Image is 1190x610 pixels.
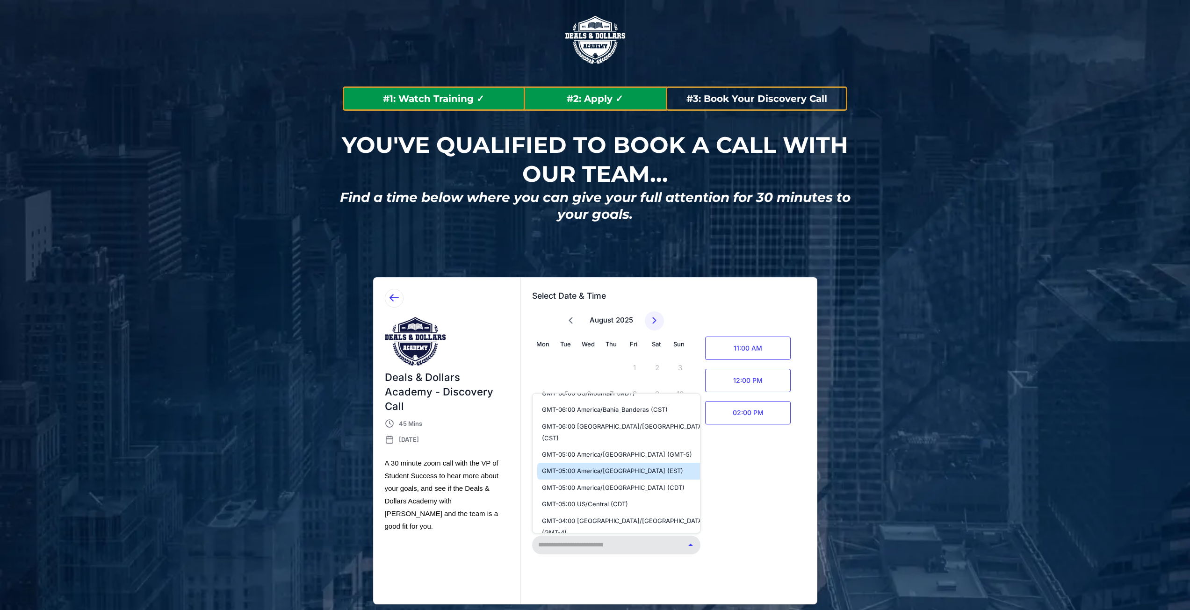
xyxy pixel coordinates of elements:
[616,315,633,326] button: 2025
[579,384,599,404] div: 6
[705,337,791,360] span: 11:00 AM
[542,515,722,538] span: GMT-04:00 [GEOGRAPHIC_DATA]/[GEOGRAPHIC_DATA] (GMT-4)
[647,384,668,404] div: 9
[385,370,510,413] h6: Deals & Dollars Academy - Discovery Call
[567,93,623,104] strong: #2: Apply ✓
[542,404,721,416] span: GMT-06:00 America/Bahia_Banderas (CST)
[705,401,791,424] span: 02:00 PM
[686,93,827,104] strong: #3: Book Your Discovery Call
[705,369,791,392] span: 12:00 PM
[533,384,554,404] div: 4
[385,317,446,366] img: 8bcaba3e-c94e-4a1d-97a0-d29ef2fa3ad2.png
[624,384,645,404] div: 8
[542,388,721,399] span: GMT-06:00 US/Mountain (MDT)
[561,311,580,330] button: Previous month
[383,93,484,104] strong: #1: Watch Training ✓
[542,498,721,510] span: GMT-05:00 US/Central (CDT)
[532,289,805,303] h4: Select Date & Time
[536,340,549,348] span: Mon
[601,384,622,404] div: 7
[590,315,613,326] button: August
[624,358,645,378] div: 1
[560,340,571,348] span: Tue
[670,384,690,404] div: 10
[542,449,721,460] span: GMT-05:00 America/[GEOGRAPHIC_DATA] (GMT-5)
[399,434,507,445] div: [DATE]
[385,459,498,530] span: A 30 minute zoom call with the VP of Student Success to hear more about your goals, and see if th...
[340,189,851,222] em: Find a time below where you can give your full attention for 30 minutes to your goals.
[673,340,685,348] span: Sun
[652,340,661,348] span: Sat
[542,465,721,477] span: GMT-05:00 America/[GEOGRAPHIC_DATA] (EST)
[542,421,721,444] span: GMT-06:00 [GEOGRAPHIC_DATA]/[GEOGRAPHIC_DATA] (CST)
[670,358,690,378] div: 3
[399,418,507,429] div: 45 Mins
[647,358,668,378] div: 2
[542,482,721,494] span: GMT-05:00 America/[GEOGRAPHIC_DATA] (CDT)
[582,340,595,348] span: Wed
[645,311,664,330] button: Next month
[556,384,577,404] div: 5
[342,131,848,187] strong: You've qualified to book a call with our team...
[606,340,617,348] span: Thu
[630,340,637,348] span: Fri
